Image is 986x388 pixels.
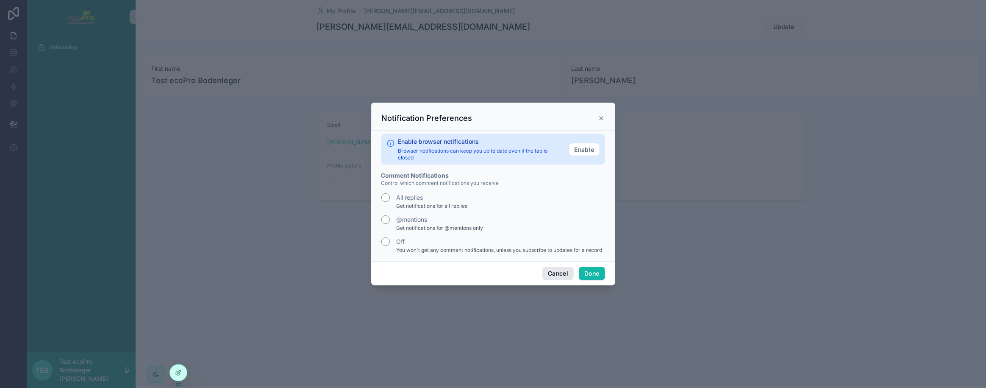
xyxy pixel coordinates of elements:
[381,171,605,180] h2: Comment Notifications
[569,143,600,156] button: Enable
[398,148,562,161] p: Browser notifications can keep you up to date even if the tab is closed
[397,247,603,254] span: You won't get any comment notifications, unless you subscribe to updates for a record
[397,193,423,202] label: All replies
[398,137,562,146] h2: Enable browser notifications
[397,237,405,246] label: Off
[579,267,605,280] button: Done
[382,113,472,123] h3: Notification Preferences
[397,225,483,232] span: Get notifications for @mentions only
[542,267,574,280] button: Cancel
[397,203,468,209] span: Get notifications for all replies
[397,215,428,224] label: @mentions
[381,180,605,187] p: Control which comment notifications you receive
